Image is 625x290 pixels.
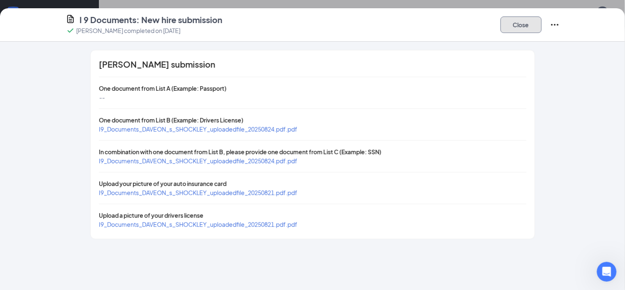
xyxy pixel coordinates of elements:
a: I9_Documents_DAVEON_s_SHOCKLEY_uploadedfile_20250821.pdf.pdf [99,221,297,228]
svg: Ellipses [550,20,560,30]
button: Close [501,17,542,33]
a: I9_Documents_DAVEON_s_SHOCKLEY_uploadedfile_20250821.pdf.pdf [99,189,297,196]
span: Upload a picture of your drivers license [99,212,204,219]
span: Upload your picture of your auto insurance card [99,180,227,187]
span: -- [99,94,105,101]
span: In combination with one document from List B, please provide one document from List C (Example: SSN) [99,148,382,156]
span: One document from List B (Example: Drivers License) [99,116,243,124]
svg: Checkmark [66,26,75,35]
h4: I 9 Documents: New hire submission [80,14,222,26]
p: [PERSON_NAME] completed on [DATE] [76,26,180,35]
a: I9_Documents_DAVEON_s_SHOCKLEY_uploadedfile_20250824.pdf.pdf [99,157,297,165]
span: One document from List A (Example: Passport) [99,85,227,92]
a: I9_Documents_DAVEON_s_SHOCKLEY_uploadedfile_20250824.pdf.pdf [99,125,297,133]
svg: CustomFormIcon [66,14,75,24]
span: [PERSON_NAME] submission [99,60,215,68]
iframe: Intercom live chat [597,262,617,282]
